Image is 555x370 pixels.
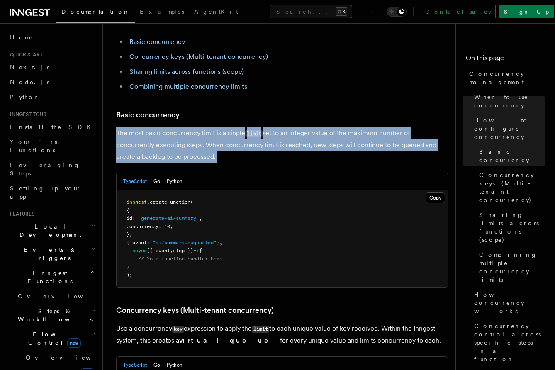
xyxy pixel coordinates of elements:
a: Basic concurrency [129,38,185,46]
span: } [217,240,219,246]
span: inngest [127,199,147,205]
span: Install the SDK [10,124,96,130]
span: Examples [140,8,184,15]
span: // Your function handler here [138,256,222,262]
button: Go [153,173,160,190]
span: .createFunction [147,199,190,205]
span: Setting up your app [10,185,81,200]
a: Sign Up [499,5,554,18]
button: Steps & Workflows [15,304,97,327]
span: Leveraging Steps [10,162,80,177]
button: Search...⌘K [270,5,352,18]
span: Home [10,33,33,41]
a: Leveraging Steps [7,158,97,181]
button: Local Development [7,219,97,242]
a: Sharing limits across functions (scope) [476,207,545,247]
span: { [127,207,129,213]
span: Node.js [10,79,49,85]
p: Use a concurrency expression to apply the to each unique value of key received. Within the Innges... [116,323,448,346]
span: Flow Control [15,330,91,347]
span: When to use concurrency [474,93,545,110]
span: Next.js [10,64,49,71]
span: Combining multiple concurrency limits [479,251,545,284]
a: Concurrency control across specific steps in a function [471,319,545,367]
span: Quick start [7,51,43,58]
span: Steps & Workflows [15,307,92,324]
p: The most basic concurrency limit is a single set to an integer value of the maximum number of con... [116,127,448,163]
a: Home [7,30,97,45]
span: 10 [164,224,170,229]
a: Concurrency keys (Multi-tenant concurrency) [476,168,545,207]
a: Concurrency keys (Multi-tenant concurrency) [129,53,268,61]
span: { [199,248,202,253]
a: AgentKit [189,2,243,22]
button: Events & Triggers [7,242,97,265]
button: Toggle dark mode [387,7,407,17]
span: Your first Functions [10,139,59,153]
span: , [199,215,202,221]
a: Combining multiple concurrency limits [129,83,247,90]
span: ); [127,272,132,278]
kbd: ⌘K [336,7,347,16]
a: Basic concurrency [476,144,545,168]
span: => [193,248,199,253]
span: , [219,240,222,246]
span: AgentKit [194,8,238,15]
a: Concurrency management [466,66,545,90]
span: , [170,224,173,229]
a: How concurrency works [471,287,545,319]
a: Examples [135,2,189,22]
strong: virtual queue [179,336,280,344]
span: : [147,240,150,246]
a: Basic concurrency [116,109,180,121]
span: , [129,231,132,237]
code: key [172,326,184,333]
a: Documentation [56,2,135,23]
span: : [132,215,135,221]
span: } [127,231,129,237]
button: Python [167,173,183,190]
button: Inngest Functions [7,265,97,289]
span: Overview [26,354,111,361]
a: Install the SDK [7,119,97,134]
a: Python [7,90,97,105]
span: step }) [173,248,193,253]
span: Features [7,211,34,217]
span: "generate-ai-summary" [138,215,199,221]
span: : [158,224,161,229]
span: Events & Triggers [7,246,90,262]
span: "ai/summary.requested" [153,240,217,246]
span: Local Development [7,222,90,239]
span: Inngest tour [7,111,46,118]
a: Your first Functions [7,134,97,158]
a: When to use concurrency [471,90,545,113]
code: limit [245,130,263,137]
a: How to configure concurrency [471,113,545,144]
span: ( [190,199,193,205]
span: Concurrency keys (Multi-tenant concurrency) [479,171,545,204]
a: Next.js [7,60,97,75]
span: } [127,264,129,270]
a: Combining multiple concurrency limits [476,247,545,287]
a: Overview [22,350,97,365]
span: Sharing limits across functions (scope) [479,211,545,244]
button: Flow Controlnew [15,327,97,350]
a: Overview [15,289,97,304]
span: Python [10,94,40,100]
a: Node.js [7,75,97,90]
a: Setting up your app [7,181,97,204]
span: concurrency [127,224,158,229]
span: , [170,248,173,253]
span: Concurrency control across specific steps in a function [474,322,545,363]
button: TypeScript [123,173,147,190]
span: Concurrency management [469,70,545,86]
span: Inngest Functions [7,269,90,285]
span: { event [127,240,147,246]
a: Contact sales [420,5,496,18]
span: Overview [18,293,103,299]
span: ({ event [147,248,170,253]
a: Sharing limits across functions (scope) [129,68,244,75]
span: How concurrency works [474,290,545,315]
span: id [127,215,132,221]
button: Copy [426,192,445,203]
